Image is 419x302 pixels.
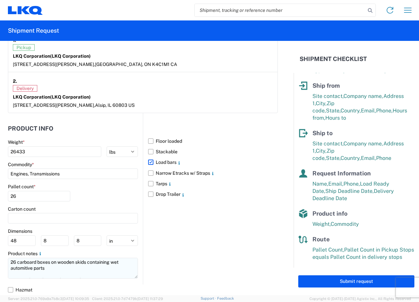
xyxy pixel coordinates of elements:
span: [STREET_ADDRESS][PERSON_NAME], [13,103,95,108]
span: Weight, [312,221,331,227]
span: Copyright © [DATE]-[DATE] Agistix Inc., All Rights Reserved [309,296,411,302]
input: Shipment, tracking or reference number [195,4,366,16]
strong: LKQ Corporation [13,53,91,59]
input: H [74,235,102,246]
a: Feedback [217,296,234,300]
span: State, [326,107,340,114]
span: Email, [328,181,343,187]
span: [GEOGRAPHIC_DATA], ON K4C1M1 CA [95,62,177,67]
span: Pallet Count, [312,247,344,253]
span: State, [326,155,340,161]
strong: 2. [13,77,17,85]
label: Narrow Etracks w/ Straps [148,168,278,178]
label: Drop Trailer [148,189,278,199]
strong: LKQ Corporation [13,94,91,100]
span: [DATE] 10:09:35 [62,297,89,301]
span: City, [316,100,327,106]
span: Email, [361,155,376,161]
label: Stackable [148,146,278,157]
label: Dimensions [8,228,32,234]
h2: Product Info [8,125,53,132]
span: Phone, [343,181,360,187]
label: Tarps [148,178,278,189]
span: Pickup [13,44,35,51]
h2: Shipment Request [8,27,59,35]
span: Hours to [325,115,346,121]
span: (LKQ Corporation) [50,53,91,59]
span: Server: 2025.21.0-769a9a7b8c3 [8,297,89,301]
span: Commodity [331,221,359,227]
span: Site contact, [312,93,343,99]
button: Submit request [298,275,414,287]
span: [DATE] 11:37:29 [137,297,163,301]
span: Alsip, IL 60803 US [95,103,135,108]
span: Phone, [376,107,393,114]
span: Client: 2025.21.0-7d7479b [92,297,163,301]
a: Support [201,296,217,300]
span: [STREET_ADDRESS][PERSON_NAME], [13,62,95,67]
span: Name, [312,181,328,187]
span: Product info [312,210,347,217]
label: Carton count [8,206,36,212]
span: Company name, [343,93,383,99]
label: Weight [8,139,25,145]
span: Pallet Count in Pickup Stops equals Pallet Count in delivery stops [312,247,414,260]
span: Request Information [312,170,371,177]
label: Load bars [148,157,278,167]
input: L [8,235,36,246]
span: Delivery [13,85,37,92]
span: (LKQ Corporation) [50,94,91,100]
span: Country, [340,155,361,161]
span: Site contact, [312,140,343,147]
label: Pallet count [8,184,36,190]
span: Route [312,236,330,243]
span: Company name, [343,140,383,147]
label: Floor loaded [148,136,278,146]
span: City, [316,148,327,154]
span: Country, [340,107,361,114]
span: Ship Deadline Date, [325,188,374,194]
label: Commodity [8,162,34,167]
h2: Shipment Checklist [300,55,367,63]
input: W [41,235,69,246]
span: Phone [376,155,391,161]
label: Hazmat [8,285,278,295]
span: Email, [361,107,376,114]
span: Ship to [312,130,333,136]
label: Product notes [8,251,43,257]
span: Ship from [312,82,340,89]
